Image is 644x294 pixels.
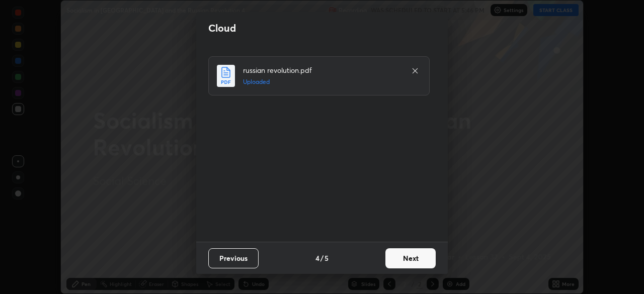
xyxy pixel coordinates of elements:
[325,253,329,263] h4: 5
[208,248,259,268] button: Previous
[208,22,236,35] h2: Cloud
[315,253,319,263] h4: 4
[385,248,436,268] button: Next
[243,65,401,75] h4: russian revolution.pdf
[320,253,324,263] h4: /
[243,77,401,86] h5: Uploaded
